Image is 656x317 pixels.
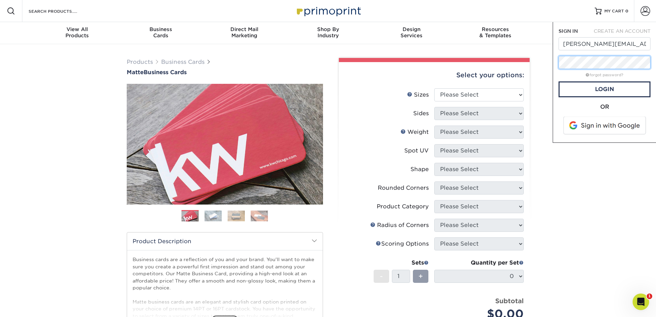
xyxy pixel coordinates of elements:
iframe: Intercom live chat [633,294,649,310]
div: Radius of Corners [370,221,429,229]
input: Email [559,37,650,50]
div: Industry [286,26,370,39]
div: & Templates [454,26,537,39]
a: DesignServices [370,22,454,44]
div: Scoring Options [376,240,429,248]
div: & Support [537,26,621,39]
a: BusinessCards [119,22,202,44]
span: Business [119,26,202,32]
input: SEARCH PRODUCTS..... [28,7,95,15]
a: forgot password? [586,73,623,77]
div: Services [370,26,454,39]
span: MY CART [604,8,624,14]
div: Rounded Corners [378,184,429,192]
h1: Business Cards [127,69,323,76]
div: Sets [374,259,429,267]
img: Primoprint [294,3,363,18]
span: 0 [625,9,628,13]
div: OR [559,103,650,111]
span: View All [35,26,119,32]
div: Sides [413,109,429,118]
div: Quantity per Set [434,259,524,267]
span: - [380,271,383,281]
a: MatteBusiness Cards [127,69,323,76]
a: Products [127,59,153,65]
span: Shop By [286,26,370,32]
span: SIGN IN [559,28,578,34]
div: Product Category [377,202,429,211]
div: Sizes [407,91,429,99]
span: Matte [127,69,144,76]
img: Business Cards 03 [228,210,245,221]
span: Design [370,26,454,32]
a: Resources& Templates [454,22,537,44]
div: Shape [410,165,429,174]
div: Spot UV [404,147,429,155]
img: Matte 01 [127,46,323,242]
a: View AllProducts [35,22,119,44]
span: Direct Mail [202,26,286,32]
img: Business Cards 01 [181,208,199,225]
div: Cards [119,26,202,39]
a: Business Cards [161,59,205,65]
a: Contact& Support [537,22,621,44]
span: + [418,271,423,281]
span: 1 [647,294,652,299]
div: Marketing [202,26,286,39]
span: Resources [454,26,537,32]
strong: Subtotal [495,297,524,305]
h2: Product Description [127,232,323,250]
a: Login [559,81,650,97]
div: Weight [400,128,429,136]
div: Products [35,26,119,39]
div: Select your options: [344,62,524,88]
a: Direct MailMarketing [202,22,286,44]
span: CREATE AN ACCOUNT [594,28,650,34]
img: Business Cards 02 [205,210,222,221]
img: Business Cards 04 [251,210,268,221]
span: Contact [537,26,621,32]
a: Shop ByIndustry [286,22,370,44]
